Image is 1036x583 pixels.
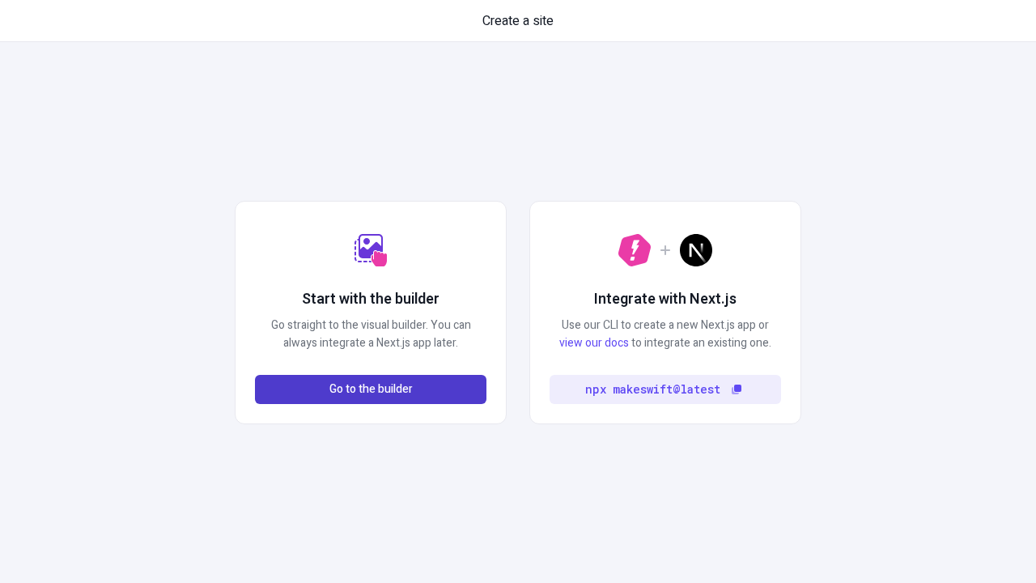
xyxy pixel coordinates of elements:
button: Go to the builder [255,375,486,404]
h2: Integrate with Next.js [594,289,737,310]
p: Go straight to the visual builder. You can always integrate a Next.js app later. [255,317,486,352]
p: Use our CLI to create a new Next.js app or to integrate an existing one. [550,317,781,352]
span: Create a site [482,11,554,31]
a: view our docs [559,334,629,351]
span: Go to the builder [329,381,413,398]
h2: Start with the builder [302,289,439,310]
code: npx makeswift@latest [585,381,720,398]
